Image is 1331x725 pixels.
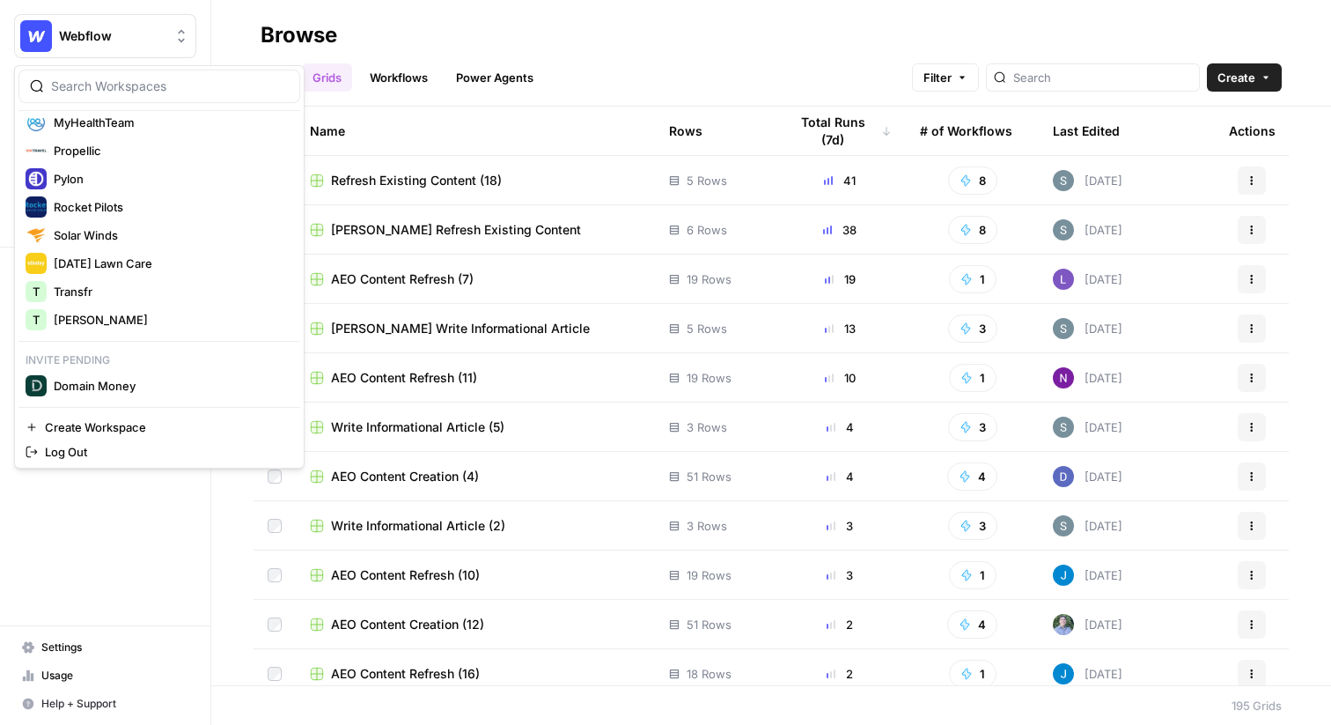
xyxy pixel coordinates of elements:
[1053,318,1074,339] img: w7f6q2jfcebns90hntjxsl93h3td
[949,561,996,589] button: 1
[1053,663,1074,684] img: z620ml7ie90s7uun3xptce9f0frp
[1053,614,1122,635] div: [DATE]
[948,314,997,343] button: 3
[788,566,892,584] div: 3
[1013,69,1192,86] input: Search
[331,270,474,288] span: AEO Content Refresh (7)
[1053,417,1122,438] div: [DATE]
[687,616,732,633] span: 51 Rows
[14,690,196,718] button: Help + Support
[310,369,641,387] a: AEO Content Refresh (11)
[1229,107,1276,155] div: Actions
[947,610,997,639] button: 4
[18,440,300,464] a: Log Out
[912,63,979,92] button: Filter
[1053,663,1122,684] div: [DATE]
[687,270,732,288] span: 19 Rows
[1053,565,1074,586] img: z620ml7ie90s7uun3xptce9f0frp
[331,221,581,239] span: [PERSON_NAME] Refresh Existing Content
[1053,515,1074,536] img: w7f6q2jfcebns90hntjxsl93h3td
[331,566,480,584] span: AEO Content Refresh (10)
[1053,269,1122,290] div: [DATE]
[920,107,1012,155] div: # of Workflows
[788,369,892,387] div: 10
[14,65,305,469] div: Workspace: Webflow
[14,14,196,58] button: Workspace: Webflow
[33,311,40,329] span: T
[261,63,295,92] a: All
[331,369,477,387] span: AEO Content Refresh (11)
[26,253,47,274] img: Sunday Lawn Care Logo
[54,170,286,188] span: Pylon
[359,63,438,92] a: Workflows
[949,265,996,293] button: 1
[310,468,641,485] a: AEO Content Creation (4)
[788,221,892,239] div: 38
[59,27,165,45] span: Webflow
[18,415,300,440] a: Create Workspace
[445,63,544,92] a: Power Agents
[33,283,40,300] span: T
[1217,69,1255,86] span: Create
[54,142,286,159] span: Propellic
[26,225,47,246] img: Solar Winds Logo
[310,665,641,683] a: AEO Content Refresh (16)
[18,349,300,372] p: Invite pending
[1053,269,1074,290] img: rn7sh892ioif0lo51687sih9ndqw
[948,166,997,195] button: 8
[1053,367,1074,388] img: kedmmdess6i2jj5txyq6cw0yj4oc
[947,462,997,491] button: 4
[1207,63,1282,92] button: Create
[1053,367,1122,388] div: [DATE]
[331,665,480,683] span: AEO Content Refresh (16)
[26,140,47,161] img: Propellic Logo
[26,112,47,133] img: MyHealthTeam Logo
[14,662,196,690] a: Usage
[310,270,641,288] a: AEO Content Refresh (7)
[310,320,641,337] a: [PERSON_NAME] Write Informational Article
[45,443,286,461] span: Log Out
[1053,170,1074,191] img: w7f6q2jfcebns90hntjxsl93h3td
[261,21,337,49] div: Browse
[54,114,286,131] span: MyHealthTeam
[331,517,505,535] span: Write Informational Article (2)
[26,196,47,218] img: Rocket Pilots Logo
[788,418,892,436] div: 4
[788,172,892,189] div: 41
[923,69,952,86] span: Filter
[45,418,286,436] span: Create Workspace
[788,665,892,683] div: 2
[687,221,727,239] span: 6 Rows
[54,226,286,244] span: Solar Winds
[331,616,484,633] span: AEO Content Creation (12)
[669,107,702,155] div: Rows
[26,168,47,189] img: Pylon Logo
[54,377,286,395] span: Domain Money
[51,78,289,95] input: Search Workspaces
[1053,565,1122,586] div: [DATE]
[310,418,641,436] a: Write Informational Article (5)
[331,172,502,189] span: Refresh Existing Content (18)
[1053,515,1122,536] div: [DATE]
[310,221,641,239] a: [PERSON_NAME] Refresh Existing Content
[1053,219,1074,240] img: w7f6q2jfcebns90hntjxsl93h3td
[948,413,997,441] button: 3
[788,270,892,288] div: 19
[687,172,727,189] span: 5 Rows
[949,660,996,688] button: 1
[687,566,732,584] span: 19 Rows
[41,668,188,684] span: Usage
[26,375,47,396] img: Domain Money Logo
[788,320,892,337] div: 13
[54,255,286,272] span: [DATE] Lawn Care
[331,418,504,436] span: Write Informational Article (5)
[788,517,892,535] div: 3
[331,468,479,485] span: AEO Content Creation (4)
[788,468,892,485] div: 4
[310,616,641,633] a: AEO Content Creation (12)
[687,320,727,337] span: 5 Rows
[54,283,286,300] span: Transfr
[54,311,286,329] span: [PERSON_NAME]
[20,20,52,52] img: Webflow Logo
[1053,466,1122,487] div: [DATE]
